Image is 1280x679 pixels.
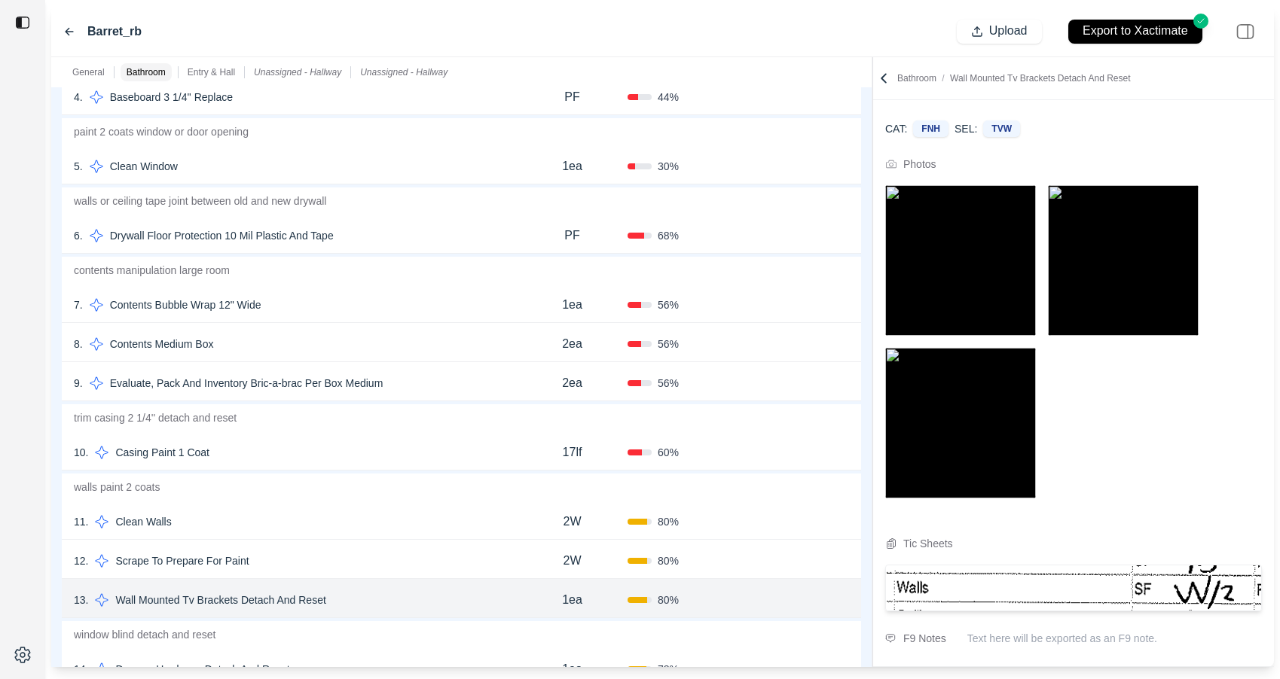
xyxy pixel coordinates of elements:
button: Export to Xactimate [1068,20,1202,44]
button: Export to Xactimate [1054,12,1217,50]
p: Export to Xactimate [1083,23,1188,40]
img: right-panel.svg [1229,15,1262,48]
label: Barret_rb [87,23,142,41]
img: toggle sidebar [15,15,30,30]
p: Upload [989,23,1028,40]
button: Upload [957,20,1042,44]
